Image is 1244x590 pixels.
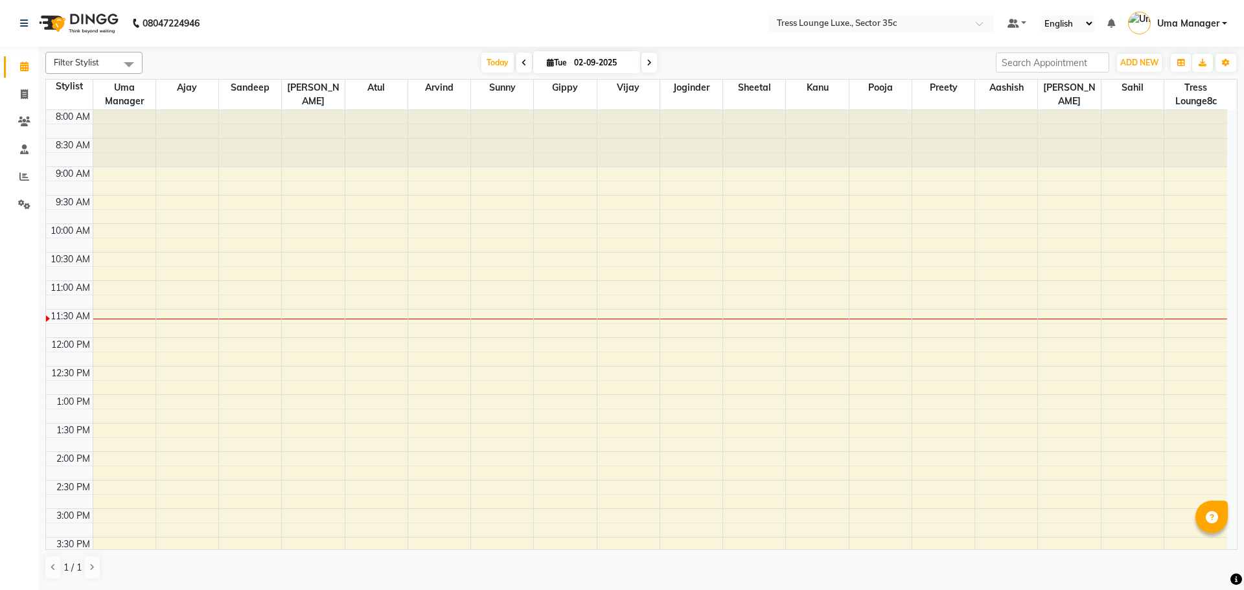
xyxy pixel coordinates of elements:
[48,310,93,323] div: 11:30 AM
[54,538,93,551] div: 3:30 PM
[53,196,93,209] div: 9:30 AM
[53,139,93,152] div: 8:30 AM
[53,167,93,181] div: 9:00 AM
[48,253,93,266] div: 10:30 AM
[143,5,200,41] b: 08047224946
[1164,80,1227,109] span: Tress Lounge8c
[660,80,722,96] span: Joginder
[54,481,93,494] div: 2:30 PM
[1101,80,1164,96] span: sahil
[93,80,155,109] span: Uma Manager
[54,509,93,523] div: 3:00 PM
[46,80,93,93] div: Stylist
[282,80,344,109] span: [PERSON_NAME]
[597,80,660,96] span: vijay
[345,80,408,96] span: Atul
[1120,58,1158,67] span: ADD NEW
[1128,12,1151,34] img: Uma Manager
[1038,80,1100,109] span: [PERSON_NAME]
[849,80,912,96] span: pooja
[996,52,1109,73] input: Search Appointment
[408,80,470,96] span: arvind
[786,80,848,96] span: kanu
[534,80,596,96] span: Gippy
[570,53,635,73] input: 2025-09-02
[481,52,514,73] span: Today
[48,224,93,238] div: 10:00 AM
[54,395,93,409] div: 1:00 PM
[912,80,974,96] span: preety
[723,80,785,96] span: Sheetal
[54,57,99,67] span: Filter Stylist
[1190,538,1231,577] iframe: chat widget
[975,80,1037,96] span: aashish
[544,58,570,67] span: Tue
[63,561,82,574] span: 1 / 1
[1117,54,1162,72] button: ADD NEW
[54,424,93,437] div: 1:30 PM
[53,110,93,124] div: 8:00 AM
[1157,17,1219,30] span: Uma Manager
[219,80,281,96] span: Sandeep
[156,80,218,96] span: Ajay
[33,5,122,41] img: logo
[54,452,93,466] div: 2:00 PM
[49,338,93,352] div: 12:00 PM
[471,80,533,96] span: sunny
[48,281,93,295] div: 11:00 AM
[49,367,93,380] div: 12:30 PM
